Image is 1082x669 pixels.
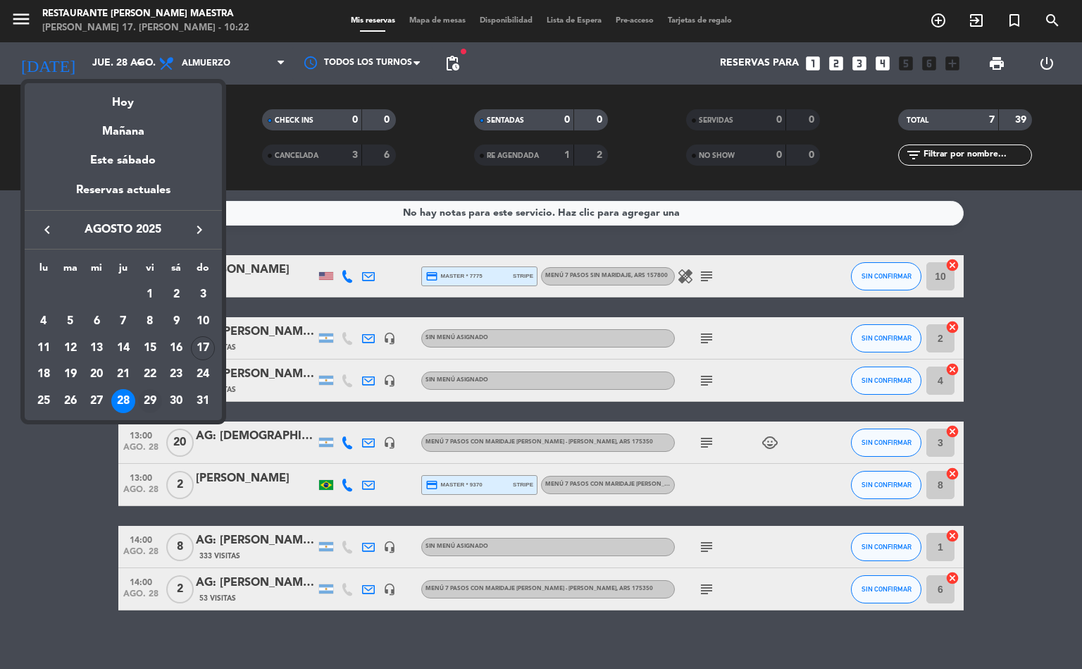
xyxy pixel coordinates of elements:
div: 30 [164,389,188,413]
td: 24 de agosto de 2025 [189,362,216,388]
div: 6 [85,309,108,333]
td: 29 de agosto de 2025 [137,388,163,415]
td: 26 de agosto de 2025 [57,388,84,415]
th: miércoles [83,260,110,282]
td: 9 de agosto de 2025 [163,308,190,335]
td: 12 de agosto de 2025 [57,335,84,362]
div: 7 [111,309,135,333]
td: 3 de agosto de 2025 [189,282,216,309]
th: domingo [189,260,216,282]
div: 26 [58,389,82,413]
th: martes [57,260,84,282]
td: 25 de agosto de 2025 [30,388,57,415]
td: AGO. [30,282,137,309]
div: 21 [111,363,135,387]
td: 15 de agosto de 2025 [137,335,163,362]
td: 30 de agosto de 2025 [163,388,190,415]
td: 11 de agosto de 2025 [30,335,57,362]
div: 23 [164,363,188,387]
div: 31 [191,389,215,413]
div: 11 [32,336,56,360]
div: 13 [85,336,108,360]
div: 1 [138,283,162,307]
td: 5 de agosto de 2025 [57,308,84,335]
td: 6 de agosto de 2025 [83,308,110,335]
div: Este sábado [25,141,222,180]
div: Mañana [25,112,222,141]
td: 23 de agosto de 2025 [163,362,190,388]
span: agosto 2025 [60,221,187,239]
i: keyboard_arrow_right [191,221,208,238]
td: 4 de agosto de 2025 [30,308,57,335]
div: 25 [32,389,56,413]
td: 8 de agosto de 2025 [137,308,163,335]
button: keyboard_arrow_left [35,221,60,239]
td: 13 de agosto de 2025 [83,335,110,362]
div: 12 [58,336,82,360]
td: 21 de agosto de 2025 [110,362,137,388]
button: keyboard_arrow_right [187,221,212,239]
td: 31 de agosto de 2025 [189,388,216,415]
div: 28 [111,389,135,413]
div: 18 [32,363,56,387]
div: 27 [85,389,108,413]
td: 22 de agosto de 2025 [137,362,163,388]
td: 19 de agosto de 2025 [57,362,84,388]
td: 7 de agosto de 2025 [110,308,137,335]
div: 15 [138,336,162,360]
div: 24 [191,363,215,387]
div: 8 [138,309,162,333]
div: Hoy [25,83,222,112]
td: 17 de agosto de 2025 [189,335,216,362]
div: Reservas actuales [25,181,222,210]
div: 20 [85,363,108,387]
div: 4 [32,309,56,333]
div: 22 [138,363,162,387]
th: sábado [163,260,190,282]
div: 9 [164,309,188,333]
div: 2 [164,283,188,307]
th: lunes [30,260,57,282]
div: 3 [191,283,215,307]
td: 10 de agosto de 2025 [189,308,216,335]
div: 19 [58,363,82,387]
div: 5 [58,309,82,333]
td: 2 de agosto de 2025 [163,282,190,309]
td: 1 de agosto de 2025 [137,282,163,309]
i: keyboard_arrow_left [39,221,56,238]
div: 17 [191,336,215,360]
div: 29 [138,389,162,413]
td: 14 de agosto de 2025 [110,335,137,362]
td: 16 de agosto de 2025 [163,335,190,362]
td: 18 de agosto de 2025 [30,362,57,388]
td: 28 de agosto de 2025 [110,388,137,415]
td: 27 de agosto de 2025 [83,388,110,415]
div: 14 [111,336,135,360]
div: 10 [191,309,215,333]
td: 20 de agosto de 2025 [83,362,110,388]
div: 16 [164,336,188,360]
th: jueves [110,260,137,282]
th: viernes [137,260,163,282]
